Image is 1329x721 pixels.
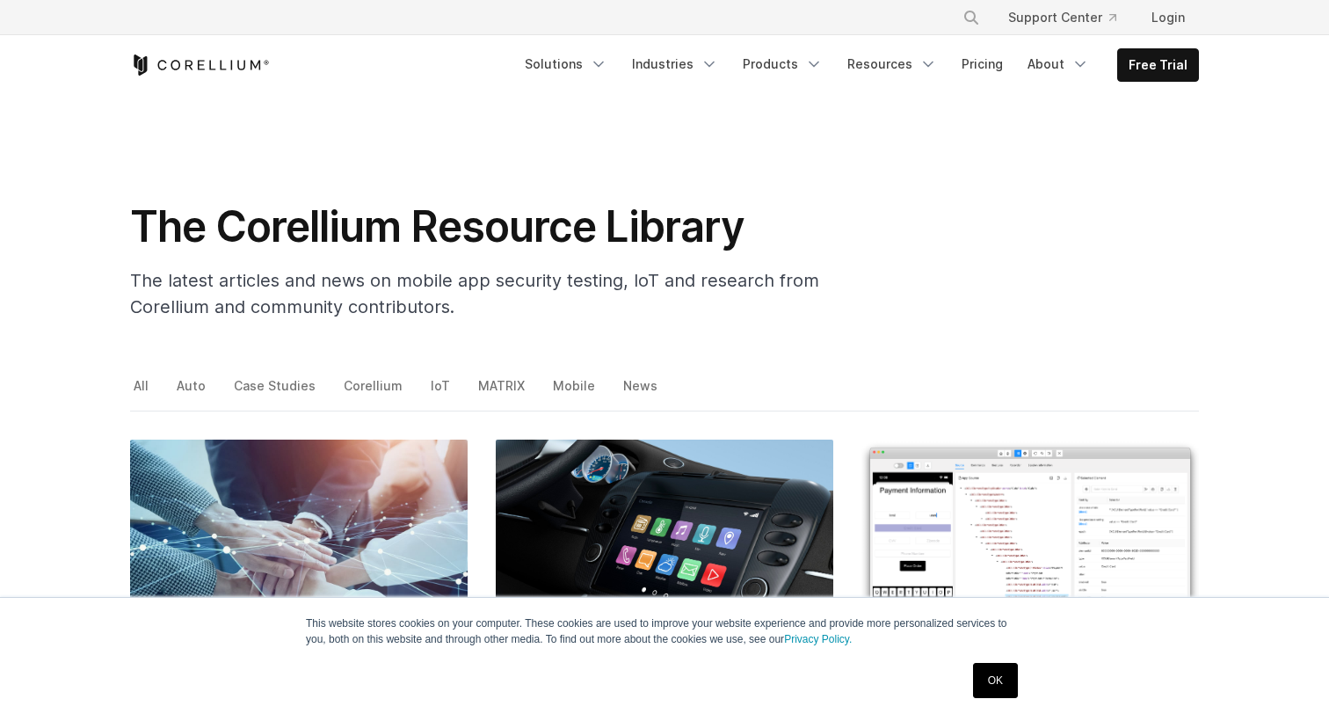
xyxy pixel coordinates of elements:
[620,374,664,411] a: News
[306,615,1023,647] p: This website stores cookies on your computer. These cookies are used to improve your website expe...
[994,2,1130,33] a: Support Center
[955,2,987,33] button: Search
[130,200,833,253] h1: The Corellium Resource Library
[514,48,1199,82] div: Navigation Menu
[173,374,212,411] a: Auto
[732,48,833,80] a: Products
[837,48,948,80] a: Resources
[1017,48,1100,80] a: About
[514,48,618,80] a: Solutions
[549,374,601,411] a: Mobile
[951,48,1013,80] a: Pricing
[130,55,270,76] a: Corellium Home
[340,374,409,411] a: Corellium
[621,48,729,80] a: Industries
[427,374,456,411] a: IoT
[130,270,819,317] span: The latest articles and news on mobile app security testing, IoT and research from Corellium and ...
[973,663,1018,698] a: OK
[941,2,1199,33] div: Navigation Menu
[1137,2,1199,33] a: Login
[496,440,833,665] img: Lauterbach and Corellium take Development of SDVs to Next Level
[1118,49,1198,81] a: Free Trial
[475,374,531,411] a: MATRIX
[861,440,1199,665] img: Automating Mobile Testing: Using Appium with Corellium
[130,374,155,411] a: All
[130,440,468,665] img: Employee Spotlight: Holly Bail, VP of Human Resources
[784,633,852,645] a: Privacy Policy.
[230,374,322,411] a: Case Studies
